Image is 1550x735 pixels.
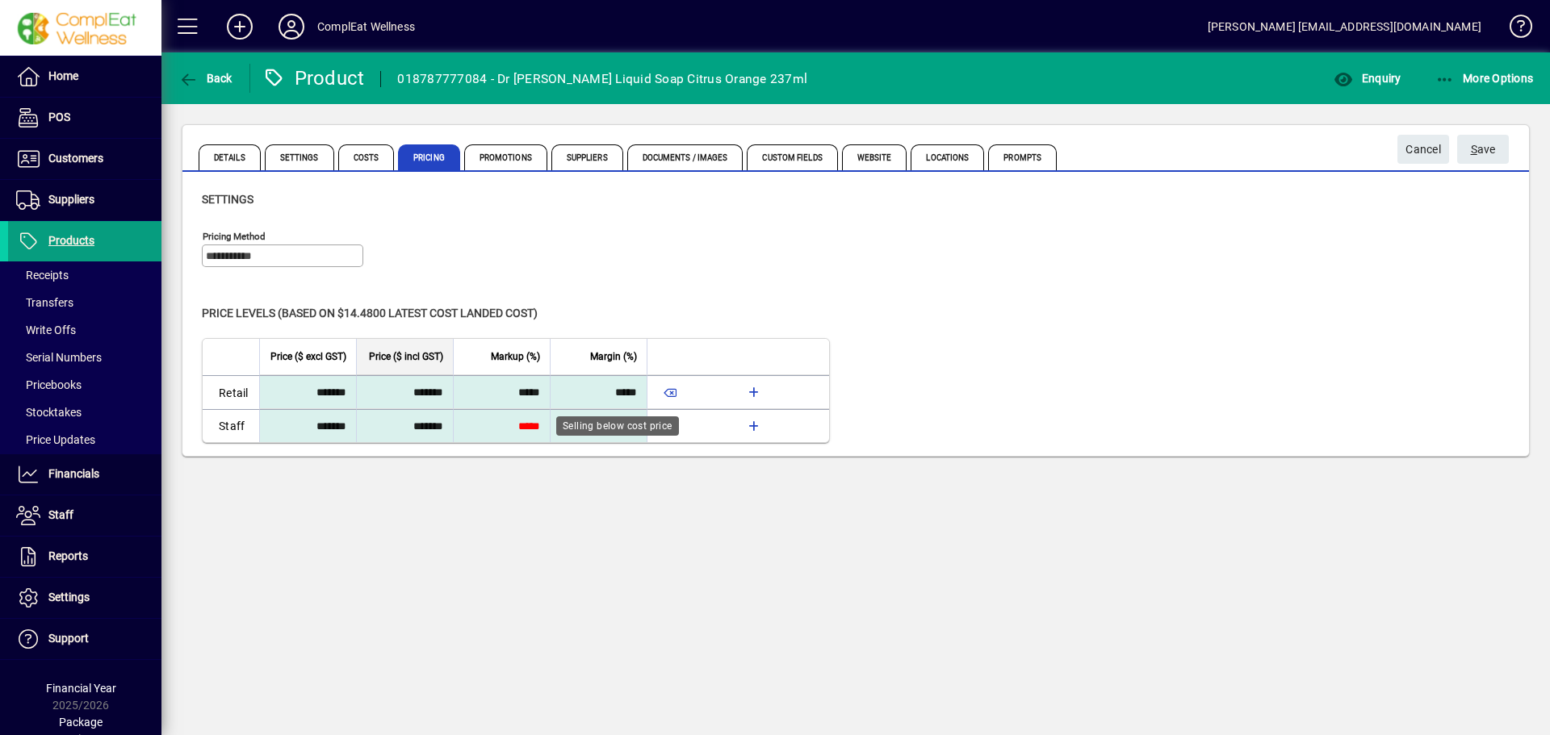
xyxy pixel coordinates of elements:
span: Costs [338,144,395,170]
a: POS [8,98,161,138]
button: Enquiry [1330,64,1405,93]
div: Selling below cost price [556,416,679,436]
a: Suppliers [8,180,161,220]
span: ave [1471,136,1496,163]
span: S [1471,143,1477,156]
span: More Options [1435,72,1534,85]
span: Details [199,144,261,170]
button: Back [174,64,237,93]
span: Price ($ incl GST) [369,348,443,365]
a: Financials [8,454,161,495]
span: Prompts [988,144,1057,170]
button: Profile [266,12,317,41]
div: 018787777084 - Dr [PERSON_NAME] Liquid Soap Citrus Orange 237ml [397,66,807,92]
button: Cancel [1397,135,1449,164]
span: Financial Year [46,682,116,695]
span: Custom Fields [747,144,837,170]
span: Suppliers [48,193,94,206]
span: Markup (%) [491,348,540,365]
div: Product [262,65,365,91]
span: Customers [48,152,103,165]
span: Transfers [16,296,73,309]
a: Settings [8,578,161,618]
span: Website [842,144,907,170]
a: Knowledge Base [1498,3,1530,56]
div: ComplEat Wellness [317,14,415,40]
span: Documents / Images [627,144,744,170]
span: Back [178,72,232,85]
span: Promotions [464,144,547,170]
td: Staff [203,409,259,442]
a: Customers [8,139,161,179]
td: Retail [203,375,259,409]
span: Pricing [398,144,460,170]
span: Enquiry [1334,72,1401,85]
mat-label: Pricing method [203,231,266,242]
a: Receipts [8,261,161,289]
span: Locations [911,144,984,170]
div: [PERSON_NAME] [EMAIL_ADDRESS][DOMAIN_NAME] [1208,14,1481,40]
a: Transfers [8,289,161,316]
span: Staff [48,508,73,521]
span: Suppliers [551,144,623,170]
button: Save [1457,135,1509,164]
span: Write Offs [16,324,76,336]
a: Pricebooks [8,371,161,399]
button: More Options [1431,64,1538,93]
span: Support [48,632,89,645]
span: Products [48,234,94,247]
span: Stocktakes [16,406,82,419]
span: Price Updates [16,433,95,446]
span: Receipts [16,269,69,282]
span: Package [59,716,103,729]
a: Price Updates [8,426,161,453]
span: Pricebooks [16,378,82,391]
span: Margin (%) [590,348,637,365]
a: Serial Numbers [8,344,161,371]
a: Write Offs [8,316,161,344]
a: Support [8,619,161,659]
a: Home [8,56,161,97]
a: Reports [8,537,161,577]
a: Staff [8,495,161,536]
span: Financials [48,467,99,480]
button: Add [214,12,266,41]
a: Stocktakes [8,399,161,426]
span: Home [48,69,78,82]
span: Reports [48,549,88,562]
app-page-header-button: Back [161,64,250,93]
span: Cancel [1405,136,1441,163]
span: Price ($ excl GST) [270,348,346,365]
span: Price levels (based on $14.4800 Latest cost landed cost) [202,307,538,319]
span: Settings [48,591,90,603]
span: Serial Numbers [16,351,102,364]
span: POS [48,111,70,123]
span: Settings [265,144,334,170]
span: Settings [202,193,253,206]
